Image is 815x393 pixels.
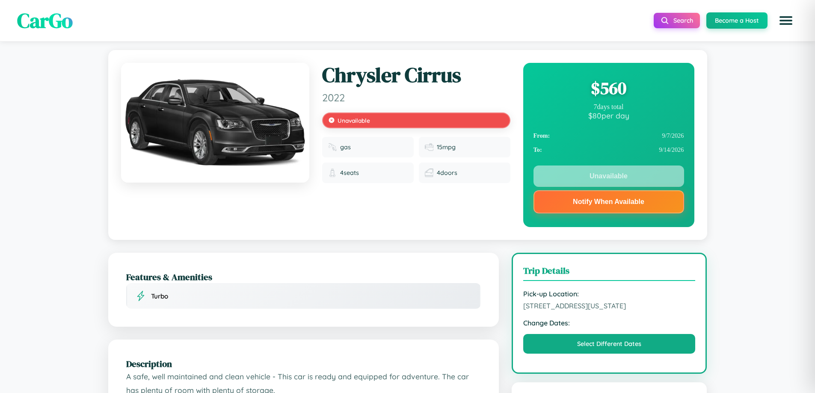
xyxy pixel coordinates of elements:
span: CarGo [17,6,73,35]
span: [STREET_ADDRESS][US_STATE] [523,301,696,310]
h2: Features & Amenities [126,271,481,283]
span: Unavailable [338,117,370,124]
h1: Chrysler Cirrus [322,63,510,88]
div: 9 / 14 / 2026 [533,143,684,157]
div: 7 days total [533,103,684,111]
img: Fuel type [328,143,337,151]
strong: To: [533,146,542,154]
button: Unavailable [533,165,684,187]
img: Doors [425,168,433,177]
div: 9 / 7 / 2026 [533,129,684,143]
span: 4 seats [340,169,359,177]
img: Chrysler Cirrus 2022 [121,63,309,183]
strong: From: [533,132,550,139]
strong: Pick-up Location: [523,290,696,298]
span: 2022 [322,91,510,104]
button: Select Different Dates [523,334,696,354]
button: Become a Host [706,12,768,29]
span: 15 mpg [437,143,456,151]
button: Notify When Available [533,190,684,213]
h2: Description [126,358,481,370]
span: Search [673,17,693,24]
img: Fuel efficiency [425,143,433,151]
h3: Trip Details [523,264,696,281]
span: 4 doors [437,169,457,177]
strong: Change Dates: [523,319,696,327]
span: gas [340,143,351,151]
div: $ 560 [533,77,684,100]
span: Turbo [151,292,168,300]
div: $ 80 per day [533,111,684,120]
button: Open menu [774,9,798,33]
button: Search [654,13,700,28]
img: Seats [328,168,337,177]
